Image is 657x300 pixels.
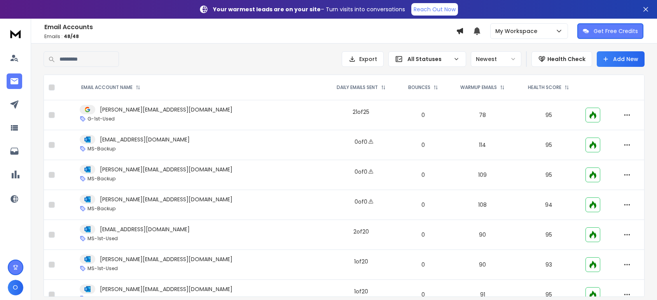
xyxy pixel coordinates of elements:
[411,3,458,16] a: Reach Out Now
[213,5,405,13] p: – Turn visits into conversations
[87,265,118,272] p: MS-1st-Used
[100,255,232,263] p: [PERSON_NAME][EMAIL_ADDRESS][DOMAIN_NAME]
[517,130,581,160] td: 95
[402,291,444,298] p: 0
[597,51,645,67] button: Add New
[8,280,23,295] button: O
[449,250,517,280] td: 90
[577,23,643,39] button: Get Free Credits
[8,26,23,41] img: logo
[87,235,118,242] p: MS-1st-Used
[402,111,444,119] p: 0
[547,55,585,63] p: Health Check
[100,195,232,203] p: [PERSON_NAME][EMAIL_ADDRESS][DOMAIN_NAME]
[517,160,581,190] td: 95
[100,106,232,113] p: [PERSON_NAME][EMAIL_ADDRESS][DOMAIN_NAME]
[355,138,367,146] div: 0 of 0
[528,84,561,91] p: HEALTH SCORE
[408,84,430,91] p: BOUNCES
[100,166,232,173] p: [PERSON_NAME][EMAIL_ADDRESS][DOMAIN_NAME]
[44,23,456,32] h1: Email Accounts
[100,136,190,143] p: [EMAIL_ADDRESS][DOMAIN_NAME]
[354,258,368,265] div: 1 of 20
[449,220,517,250] td: 90
[414,5,456,13] p: Reach Out Now
[517,100,581,130] td: 95
[81,84,140,91] div: EMAIL ACCOUNT NAME
[402,171,444,179] p: 0
[337,84,378,91] p: DAILY EMAILS SENT
[594,27,638,35] p: Get Free Credits
[342,51,384,67] button: Export
[353,228,369,235] div: 2 of 20
[517,250,581,280] td: 93
[449,130,517,160] td: 114
[495,27,540,35] p: My Workspace
[471,51,521,67] button: Newest
[87,206,115,212] p: MS-Backup
[355,198,367,206] div: 0 of 0
[449,160,517,190] td: 109
[402,231,444,239] p: 0
[407,55,450,63] p: All Statuses
[531,51,592,67] button: Health Check
[353,108,369,116] div: 21 of 25
[87,146,115,152] p: MS-Backup
[87,116,115,122] p: G-1st-Used
[100,225,190,233] p: [EMAIL_ADDRESS][DOMAIN_NAME]
[517,220,581,250] td: 95
[213,5,321,13] strong: Your warmest leads are on your site
[44,33,456,40] p: Emails :
[100,285,232,293] p: [PERSON_NAME][EMAIL_ADDRESS][DOMAIN_NAME]
[402,261,444,269] p: 0
[64,33,79,40] span: 48 / 48
[355,168,367,176] div: 0 of 0
[87,176,115,182] p: MS-Backup
[402,141,444,149] p: 0
[402,201,444,209] p: 0
[449,100,517,130] td: 78
[449,190,517,220] td: 108
[354,288,368,295] div: 1 of 20
[517,190,581,220] td: 94
[460,84,497,91] p: WARMUP EMAILS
